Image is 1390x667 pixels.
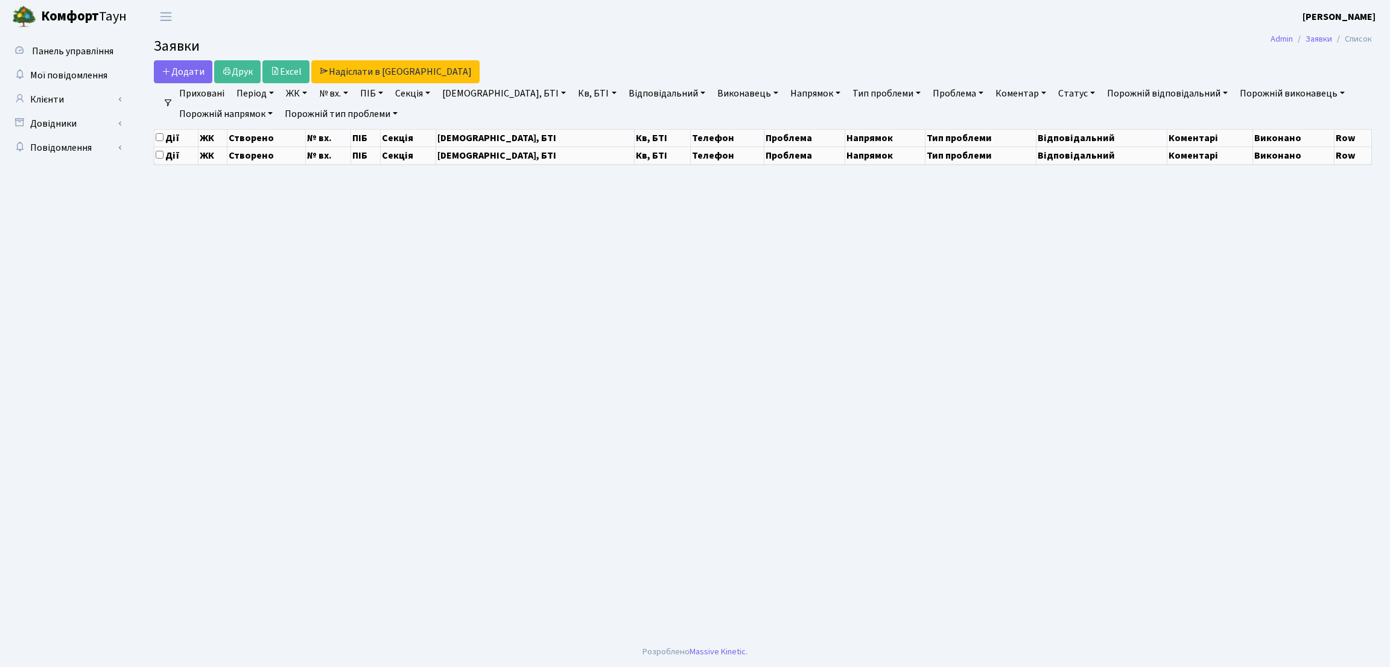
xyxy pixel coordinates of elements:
th: Відповідальний [1036,147,1167,164]
a: Проблема [928,83,988,104]
a: Мої повідомлення [6,63,127,87]
span: Додати [162,65,205,78]
span: Мої повідомлення [30,69,107,82]
span: Панель управління [32,45,113,58]
th: Проблема [764,147,845,164]
a: Тип проблеми [848,83,925,104]
span: Заявки [154,36,200,57]
div: Розроблено . [643,645,747,659]
th: Секція [380,147,436,164]
th: [DEMOGRAPHIC_DATA], БТІ [436,129,635,147]
th: Напрямок [845,147,925,164]
a: Excel [262,60,309,83]
a: ЖК [281,83,312,104]
a: Секція [390,83,435,104]
th: ПІБ [351,129,380,147]
a: Період [232,83,279,104]
a: Напрямок [785,83,845,104]
th: Секція [380,129,436,147]
a: Коментар [991,83,1051,104]
th: Тип проблеми [925,147,1036,164]
a: Клієнти [6,87,127,112]
a: [DEMOGRAPHIC_DATA], БТІ [437,83,571,104]
b: Комфорт [41,7,99,26]
a: Довідники [6,112,127,136]
a: Приховані [174,83,229,104]
th: Напрямок [845,129,925,147]
a: Статус [1053,83,1100,104]
a: Повідомлення [6,136,127,160]
th: Тип проблеми [925,129,1036,147]
th: Row [1334,147,1371,164]
a: Порожній відповідальний [1102,83,1233,104]
a: [PERSON_NAME] [1303,10,1376,24]
nav: breadcrumb [1252,27,1390,52]
th: ЖК [198,129,227,147]
th: № вх. [305,147,351,164]
th: Коментарі [1167,147,1253,164]
th: Телефон [691,147,764,164]
a: Друк [214,60,261,83]
a: Massive Kinetic [690,645,746,658]
th: ЖК [198,147,227,164]
img: logo.png [12,5,36,29]
th: Відповідальний [1036,129,1167,147]
th: Телефон [691,129,764,147]
th: Проблема [764,129,845,147]
a: Виконавець [712,83,783,104]
th: [DEMOGRAPHIC_DATA], БТІ [436,147,635,164]
th: Виконано [1252,129,1334,147]
th: Дії [154,147,198,164]
th: Кв, БТІ [635,129,691,147]
span: Таун [41,7,127,27]
a: Порожній виконавець [1235,83,1350,104]
a: Надіслати в [GEOGRAPHIC_DATA] [311,60,480,83]
th: ПІБ [351,147,380,164]
th: № вх. [305,129,351,147]
a: Відповідальний [624,83,710,104]
th: Створено [227,147,305,164]
a: Панель управління [6,39,127,63]
a: Порожній тип проблеми [280,104,402,124]
th: Row [1334,129,1371,147]
a: Заявки [1306,33,1332,45]
th: Створено [227,129,305,147]
li: Список [1332,33,1372,46]
a: ПІБ [355,83,388,104]
th: Дії [154,129,198,147]
a: Порожній напрямок [174,104,278,124]
a: Admin [1271,33,1293,45]
button: Переключити навігацію [151,7,181,27]
a: Додати [154,60,212,83]
th: Кв, БТІ [635,147,691,164]
a: Кв, БТІ [573,83,621,104]
a: № вх. [314,83,353,104]
th: Виконано [1252,147,1334,164]
th: Коментарі [1167,129,1253,147]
